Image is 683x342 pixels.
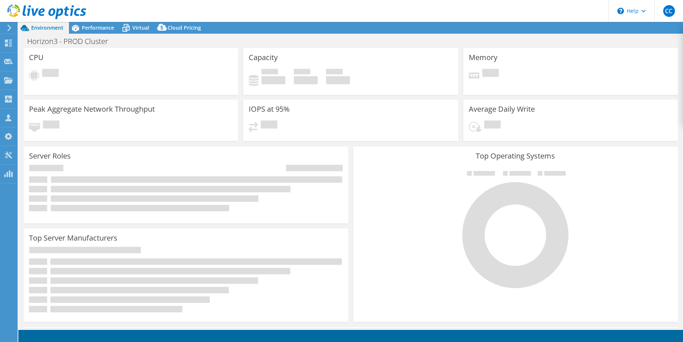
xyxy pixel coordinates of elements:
[617,8,624,14] svg: \n
[294,76,318,84] h4: 0 GiB
[359,152,672,160] h3: Top Operating Systems
[168,24,201,31] span: Cloud Pricing
[29,53,44,62] h3: CPU
[29,105,155,113] h3: Peak Aggregate Network Throughput
[262,76,285,84] h4: 0 GiB
[29,152,71,160] h3: Server Roles
[82,24,114,31] span: Performance
[42,69,59,79] span: Pending
[484,120,501,130] span: Pending
[132,24,149,31] span: Virtual
[249,53,278,62] h3: Capacity
[482,69,499,79] span: Pending
[469,105,535,113] h3: Average Daily Write
[43,120,59,130] span: Pending
[262,69,278,76] span: Used
[326,69,343,76] span: Total
[24,37,120,45] h1: Horizon3 - PROD Cluster
[261,120,277,130] span: Pending
[326,76,350,84] h4: 0 GiB
[29,234,117,242] h3: Top Server Manufacturers
[31,24,63,31] span: Environment
[294,69,310,76] span: Free
[663,5,675,17] span: CC
[249,105,290,113] h3: IOPS at 95%
[469,53,497,62] h3: Memory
